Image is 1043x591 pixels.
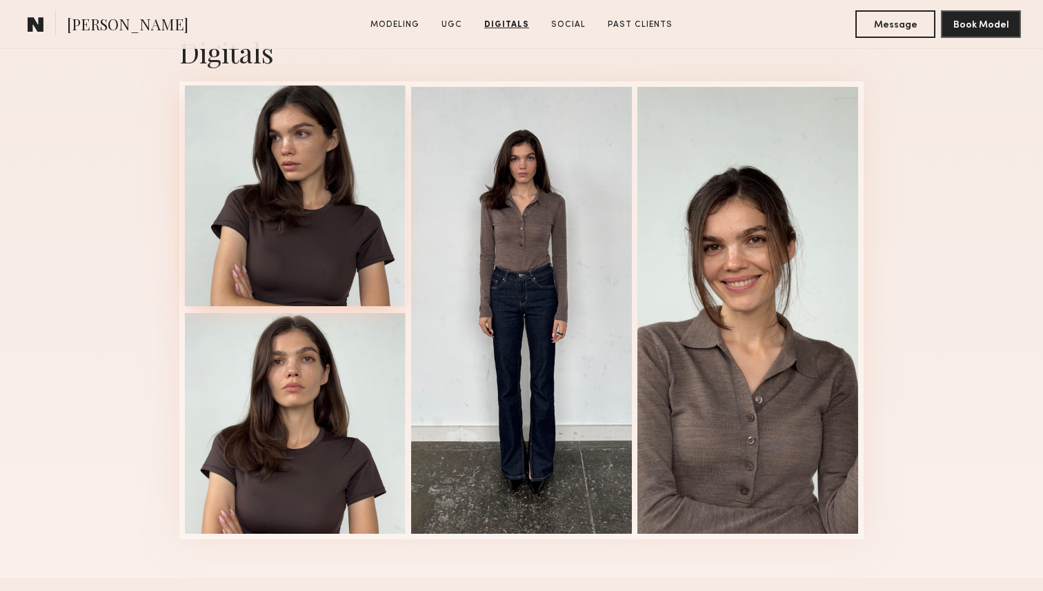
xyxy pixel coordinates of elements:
button: Book Model [941,10,1021,38]
a: Past Clients [602,19,678,31]
a: UGC [436,19,468,31]
span: [PERSON_NAME] [67,14,188,38]
a: Modeling [365,19,425,31]
a: Digitals [479,19,535,31]
a: Social [546,19,591,31]
button: Message [855,10,935,38]
a: Book Model [941,18,1021,30]
div: Digitals [179,34,864,70]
